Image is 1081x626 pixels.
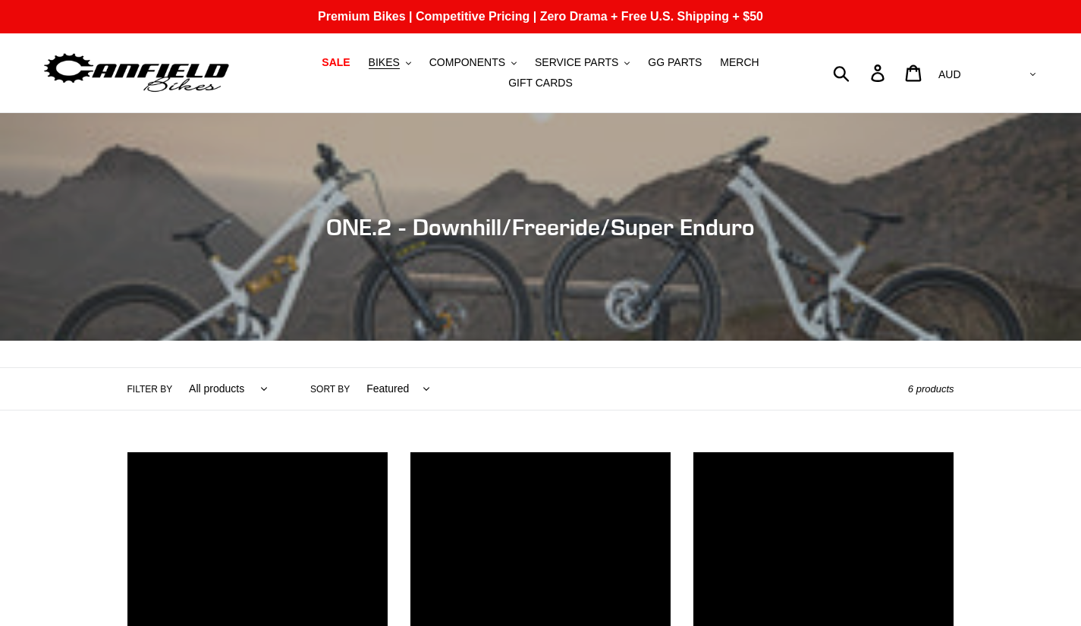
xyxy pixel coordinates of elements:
[712,52,766,73] a: MERCH
[310,382,350,396] label: Sort by
[527,52,637,73] button: SERVICE PARTS
[361,52,419,73] button: BIKES
[501,73,580,93] a: GIFT CARDS
[508,77,573,90] span: GIFT CARDS
[640,52,709,73] a: GG PARTS
[127,382,173,396] label: Filter by
[648,56,702,69] span: GG PARTS
[322,56,350,69] span: SALE
[841,56,880,90] input: Search
[369,56,400,69] span: BIKES
[535,56,618,69] span: SERVICE PARTS
[314,52,357,73] a: SALE
[908,383,954,395] span: 6 products
[720,56,759,69] span: MERCH
[326,213,755,241] span: ONE.2 - Downhill/Freeride/Super Enduro
[422,52,524,73] button: COMPONENTS
[42,49,231,97] img: Canfield Bikes
[429,56,505,69] span: COMPONENTS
